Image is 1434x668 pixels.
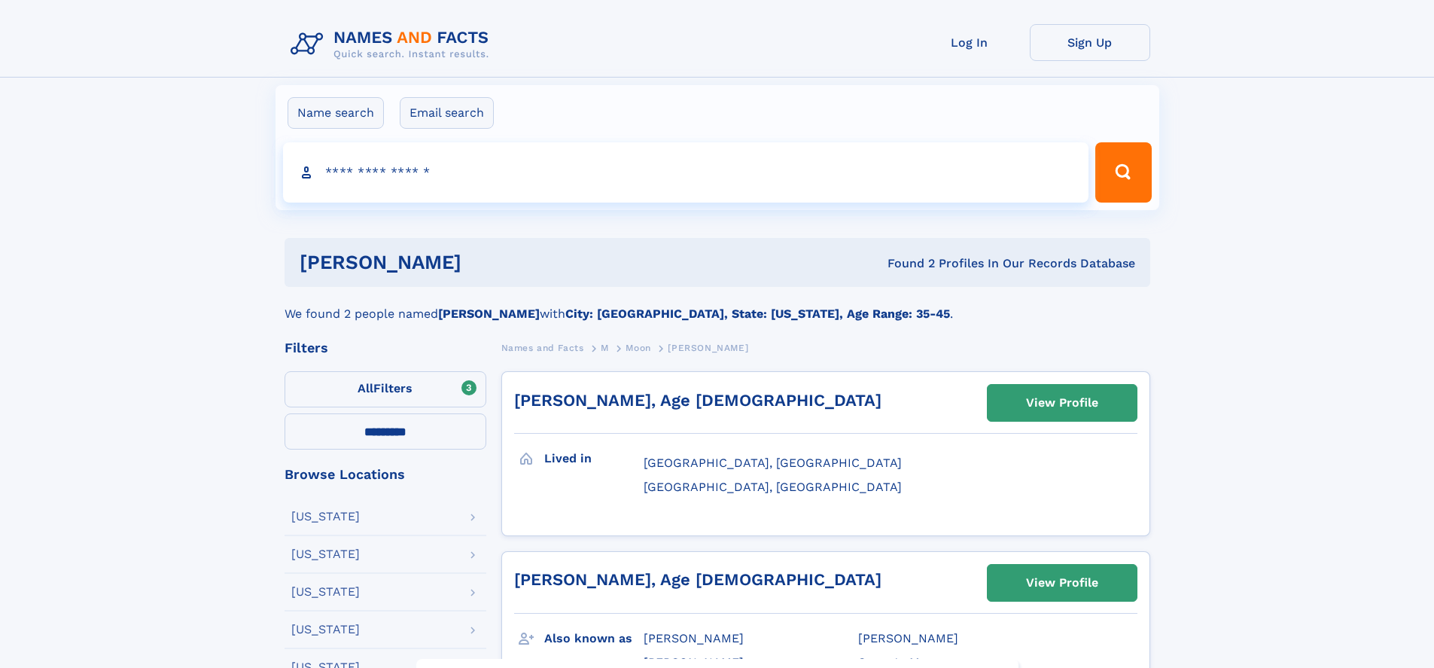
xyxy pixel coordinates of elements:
[626,338,650,357] a: Moon
[438,307,540,321] b: [PERSON_NAME]
[1095,142,1151,203] button: Search Button
[288,97,384,129] label: Name search
[291,586,360,598] div: [US_STATE]
[1026,566,1098,600] div: View Profile
[644,480,902,494] span: [GEOGRAPHIC_DATA], [GEOGRAPHIC_DATA]
[601,338,609,357] a: M
[514,570,881,589] a: [PERSON_NAME], Age [DEMOGRAPHIC_DATA]
[644,456,902,470] span: [GEOGRAPHIC_DATA], [GEOGRAPHIC_DATA]
[291,624,360,636] div: [US_STATE]
[909,24,1030,61] a: Log In
[514,391,881,410] a: [PERSON_NAME], Age [DEMOGRAPHIC_DATA]
[1026,386,1098,420] div: View Profile
[358,381,373,395] span: All
[285,287,1150,323] div: We found 2 people named with .
[544,626,644,651] h3: Also known as
[668,343,748,353] span: [PERSON_NAME]
[565,307,950,321] b: City: [GEOGRAPHIC_DATA], State: [US_STATE], Age Range: 35-45
[601,343,609,353] span: M
[644,631,744,645] span: [PERSON_NAME]
[400,97,494,129] label: Email search
[285,24,501,65] img: Logo Names and Facts
[285,468,486,481] div: Browse Locations
[858,631,958,645] span: [PERSON_NAME]
[988,565,1137,601] a: View Profile
[626,343,650,353] span: Moon
[674,255,1135,272] div: Found 2 Profiles In Our Records Database
[285,371,486,407] label: Filters
[544,446,644,471] h3: Lived in
[988,385,1137,421] a: View Profile
[300,253,674,272] h1: [PERSON_NAME]
[291,511,360,523] div: [US_STATE]
[291,548,360,560] div: [US_STATE]
[1030,24,1150,61] a: Sign Up
[283,142,1089,203] input: search input
[285,341,486,355] div: Filters
[501,338,584,357] a: Names and Facts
